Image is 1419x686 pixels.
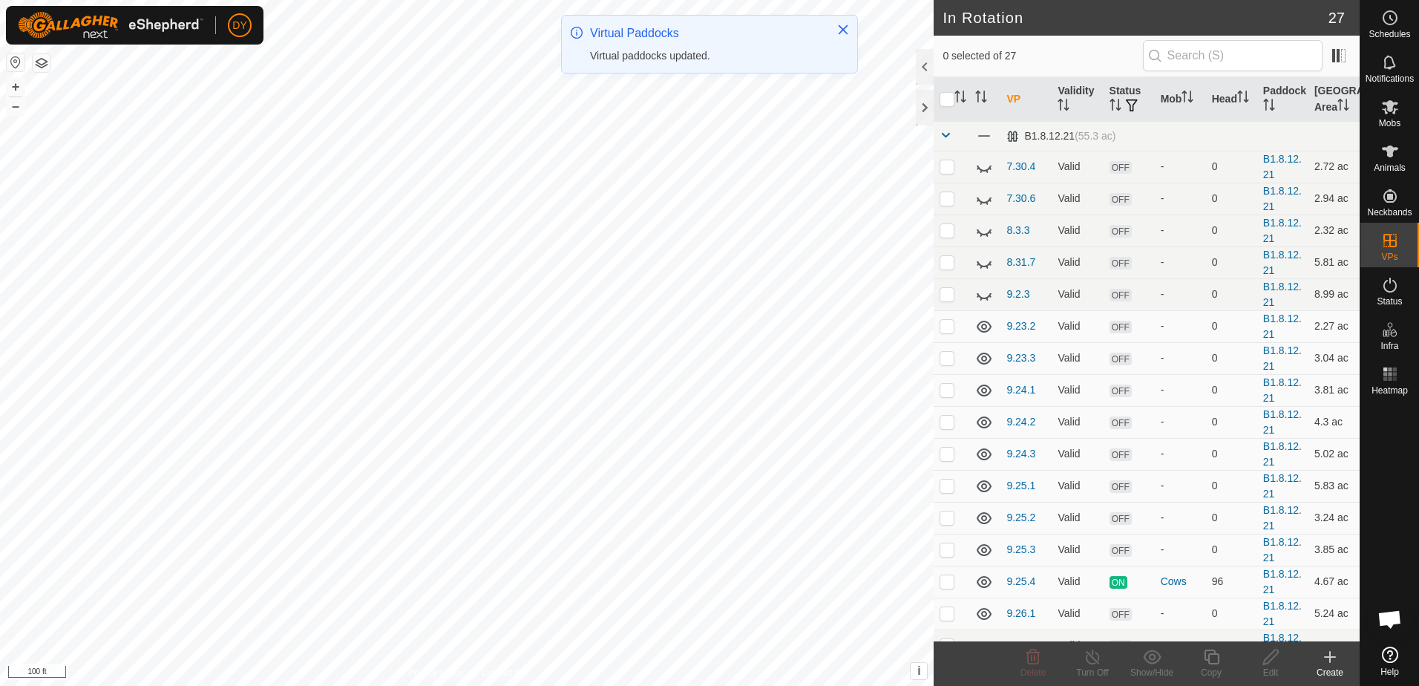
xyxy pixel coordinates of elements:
[1206,470,1257,502] td: 0
[1206,534,1257,566] td: 0
[1263,153,1302,180] a: B1.8.12.21
[1006,288,1029,300] a: 9.2.3
[1374,163,1406,172] span: Animals
[911,663,927,679] button: i
[1263,536,1302,563] a: B1.8.12.21
[1110,289,1132,301] span: OFF
[1110,448,1132,461] span: OFF
[1110,385,1132,397] span: OFF
[1006,639,1029,651] a: 9.6.5
[1206,630,1257,661] td: 0
[943,48,1142,64] span: 0 selected of 27
[943,9,1328,27] h2: In Rotation
[1110,480,1132,493] span: OFF
[1263,504,1302,532] a: B1.8.12.21
[833,19,853,40] button: Close
[7,53,24,71] button: Reset Map
[1052,151,1103,183] td: Valid
[1206,151,1257,183] td: 0
[1263,313,1302,340] a: B1.8.12.21
[1110,161,1132,174] span: OFF
[590,24,822,42] div: Virtual Paddocks
[1052,630,1103,661] td: Valid
[1110,416,1132,429] span: OFF
[1110,193,1132,206] span: OFF
[917,664,920,677] span: i
[1206,406,1257,438] td: 0
[1377,297,1402,306] span: Status
[1161,287,1200,302] div: -
[1308,77,1360,122] th: [GEOGRAPHIC_DATA] Area
[1366,74,1414,83] span: Notifications
[1308,598,1360,630] td: 5.24 ac
[1006,543,1035,555] a: 9.25.3
[7,97,24,115] button: –
[1161,159,1200,174] div: -
[1110,257,1132,269] span: OFF
[975,93,987,105] p-sorticon: Activate to sort
[1360,641,1419,682] a: Help
[1308,374,1360,406] td: 3.81 ac
[1063,666,1122,679] div: Turn Off
[1052,77,1103,122] th: Validity
[1052,502,1103,534] td: Valid
[1206,374,1257,406] td: 0
[1161,350,1200,366] div: -
[1161,318,1200,334] div: -
[1006,224,1029,236] a: 8.3.3
[1369,30,1410,39] span: Schedules
[1308,310,1360,342] td: 2.27 ac
[1110,321,1132,333] span: OFF
[1161,414,1200,430] div: -
[1052,438,1103,470] td: Valid
[1006,384,1035,396] a: 9.24.1
[1308,470,1360,502] td: 5.83 ac
[1308,566,1360,598] td: 4.67 ac
[1161,510,1200,526] div: -
[1110,640,1132,653] span: OFF
[1263,600,1302,627] a: B1.8.12.21
[1122,666,1182,679] div: Show/Hide
[1368,597,1412,641] div: Open chat
[1006,607,1035,619] a: 9.26.1
[1052,566,1103,598] td: Valid
[1328,7,1345,29] span: 27
[1110,608,1132,621] span: OFF
[1006,256,1035,268] a: 8.31.7
[1161,446,1200,462] div: -
[1110,353,1132,365] span: OFF
[1206,215,1257,246] td: 0
[1337,101,1349,113] p-sorticon: Activate to sort
[1182,93,1193,105] p-sorticon: Activate to sort
[1052,470,1103,502] td: Valid
[1161,255,1200,270] div: -
[1052,534,1103,566] td: Valid
[1300,666,1360,679] div: Create
[1052,310,1103,342] td: Valid
[1052,374,1103,406] td: Valid
[1006,352,1035,364] a: 9.23.3
[1006,512,1035,523] a: 9.25.2
[1379,119,1400,128] span: Mobs
[1058,101,1069,113] p-sorticon: Activate to sort
[1052,342,1103,374] td: Valid
[1308,630,1360,661] td: 2.87 ac
[1308,534,1360,566] td: 3.85 ac
[1241,666,1300,679] div: Edit
[1110,225,1132,238] span: OFF
[1161,574,1200,589] div: Cows
[1308,502,1360,534] td: 3.24 ac
[1263,376,1302,404] a: B1.8.12.21
[1206,566,1257,598] td: 96
[1308,406,1360,438] td: 4.3 ac
[1110,101,1121,113] p-sorticon: Activate to sort
[1263,568,1302,595] a: B1.8.12.21
[1308,278,1360,310] td: 8.99 ac
[1161,606,1200,621] div: -
[1104,77,1155,122] th: Status
[1308,151,1360,183] td: 2.72 ac
[1206,183,1257,215] td: 0
[1257,77,1308,122] th: Paddock
[1110,576,1127,589] span: ON
[1006,192,1035,204] a: 7.30.6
